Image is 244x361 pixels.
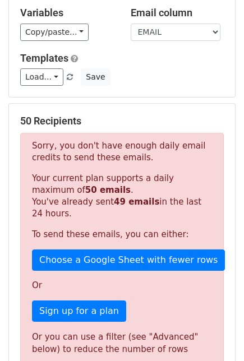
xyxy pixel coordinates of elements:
[32,229,212,240] p: To send these emails, you can either:
[20,115,224,127] h5: 50 Recipients
[188,307,244,361] iframe: Chat Widget
[188,307,244,361] div: Widget de chat
[85,185,131,195] strong: 50 emails
[32,300,126,322] a: Sign up for a plan
[20,7,114,19] h5: Variables
[81,68,110,86] button: Save
[20,52,68,64] a: Templates
[20,68,63,86] a: Load...
[32,173,212,220] p: Your current plan supports a daily maximum of . You've already sent in the last 24 hours.
[32,280,212,291] p: Or
[32,140,212,164] p: Sorry, you don't have enough daily email credits to send these emails.
[32,249,225,271] a: Choose a Google Sheet with fewer rows
[20,24,89,41] a: Copy/paste...
[32,331,212,356] div: Or you can use a filter (see "Advanced" below) to reduce the number of rows
[131,7,224,19] h5: Email column
[114,197,159,207] strong: 49 emails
